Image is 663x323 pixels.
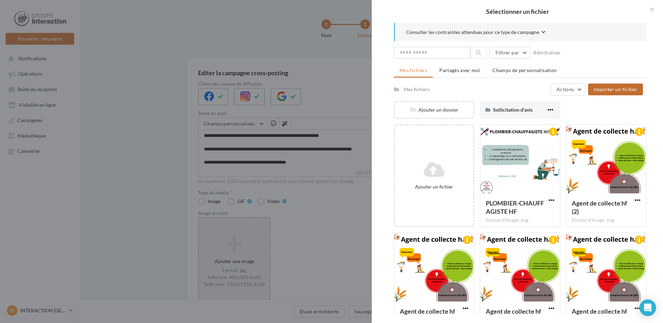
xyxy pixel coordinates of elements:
[486,307,541,315] span: Agent de collecte hf
[492,67,557,73] span: Champs de personnalisation
[490,47,531,59] button: Filtrer par
[594,86,637,92] span: Importer un fichier
[531,49,564,57] button: Réinitialiser
[398,183,471,190] div: Ajouter un fichier
[557,86,574,92] span: Actions
[406,28,545,37] button: Consulter les contraintes attendues pour ce type de campagne
[551,84,585,95] button: Actions
[486,199,544,215] span: PLOMBIER-CHAUFFAGISTE HF
[406,29,539,36] span: Consulter les contraintes attendues pour ce type de campagne
[383,8,652,15] h2: Sélectionner un fichier
[639,299,656,316] div: Open Intercom Messenger
[588,84,643,95] button: Importer un fichier
[572,199,627,215] span: Agent de collecte hf (2)
[486,217,554,224] div: Format d'image: png
[395,106,473,113] div: Ajouter un dossier
[493,107,533,113] span: Sollicitation d'avis
[399,67,427,73] span: Mes fichiers
[439,67,480,73] span: Partagés avec moi
[404,86,430,93] div: Mes fichiers
[572,307,627,315] span: Agent de collecte hf
[572,217,640,224] div: Format d'image: png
